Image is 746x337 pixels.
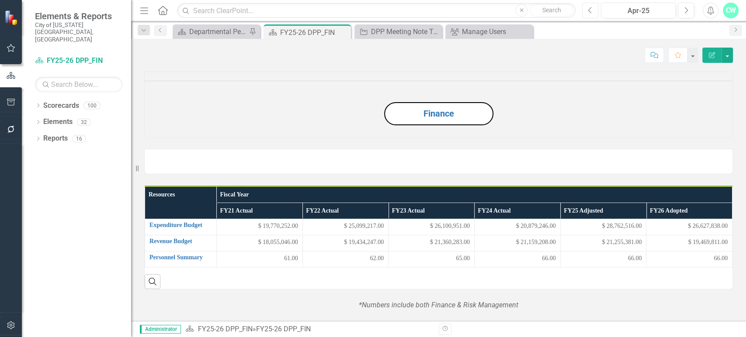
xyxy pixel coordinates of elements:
td: Double-Click to Edit [216,219,302,235]
span: $ 21,255,381.00 [602,238,642,247]
td: Double-Click to Edit [560,251,646,267]
span: Elements & Reports [35,11,122,21]
td: Double-Click to Edit Right Click for Context Menu [145,235,217,251]
span: 61.00 [284,254,298,263]
td: Double-Click to Edit [389,235,475,251]
span: $ 25,099,217.00 [344,222,384,230]
td: Double-Click to Edit [646,251,732,267]
td: Double-Click to Edit [474,251,560,267]
a: FY25-26 DPP_FIN [35,56,122,66]
span: 66.00 [542,254,556,263]
a: DPP Meeting Note Taker Report // PAR [357,26,440,37]
td: Double-Click to Edit [216,235,302,251]
div: 32 [77,118,91,126]
button: Apr-25 [601,3,676,18]
span: 65.00 [456,254,470,263]
div: Apr-25 [604,6,673,16]
td: Double-Click to Edit [302,219,389,235]
td: Double-Click to Edit [474,235,560,251]
div: 100 [83,102,101,109]
span: $ 20,879,246.00 [516,222,556,230]
td: Double-Click to Edit [216,251,302,267]
span: 66.00 [628,254,642,263]
button: Finance [384,102,493,125]
small: City of [US_STATE][GEOGRAPHIC_DATA], [GEOGRAPHIC_DATA] [35,21,122,43]
div: FY25-26 DPP_FIN [256,325,310,333]
button: CW [723,3,739,18]
div: 16 [72,135,86,142]
span: $ 26,627,838.00 [688,222,728,230]
a: FY25-26 DPP_FIN [198,325,252,333]
div: DPP Meeting Note Taker Report // PAR [371,26,440,37]
a: Elements [43,117,73,127]
td: Double-Click to Edit [302,235,389,251]
input: Search ClearPoint... [177,3,576,18]
a: Reports [43,134,68,144]
span: 62.00 [370,254,384,263]
a: Revenue Budget [149,238,212,244]
div: » [185,324,432,334]
td: Double-Click to Edit [646,235,732,251]
td: Double-Click to Edit [474,219,560,235]
img: ClearPoint Strategy [4,10,20,25]
td: Double-Click to Edit [389,251,475,267]
span: $ 19,469,811.00 [688,238,728,247]
span: $ 28,762,516.00 [602,222,642,230]
span: $ 19,434,247.00 [344,238,384,247]
em: *Numbers include both Finance & Risk Management [359,301,518,309]
td: Double-Click to Edit [389,219,475,235]
a: Manage Users [448,26,531,37]
input: Search Below... [35,77,122,92]
a: Expenditure Budget [149,222,212,228]
div: Departmental Performance Plans [189,26,247,37]
td: Double-Click to Edit [646,219,732,235]
div: Manage Users [462,26,531,37]
span: Search [542,7,561,14]
span: Administrator [140,325,181,334]
td: Double-Click to Edit [560,219,646,235]
td: Double-Click to Edit [560,235,646,251]
span: $ 19,770,252.00 [258,222,298,230]
td: Double-Click to Edit Right Click for Context Menu [145,251,217,267]
span: $ 18,055,046.00 [258,238,298,247]
div: FY25-26 DPP_FIN [280,27,349,38]
span: $ 21,360,283.00 [430,238,470,247]
a: Departmental Performance Plans [175,26,247,37]
span: $ 26,100,951.00 [430,222,470,230]
a: Finance [423,108,454,119]
td: Double-Click to Edit [302,251,389,267]
button: Search [530,4,573,17]
span: $ 21,159,208.00 [516,238,556,247]
a: Personnel Summary [149,254,212,261]
td: Double-Click to Edit Right Click for Context Menu [145,219,217,235]
span: 66.00 [714,254,728,263]
a: Scorecards [43,101,79,111]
